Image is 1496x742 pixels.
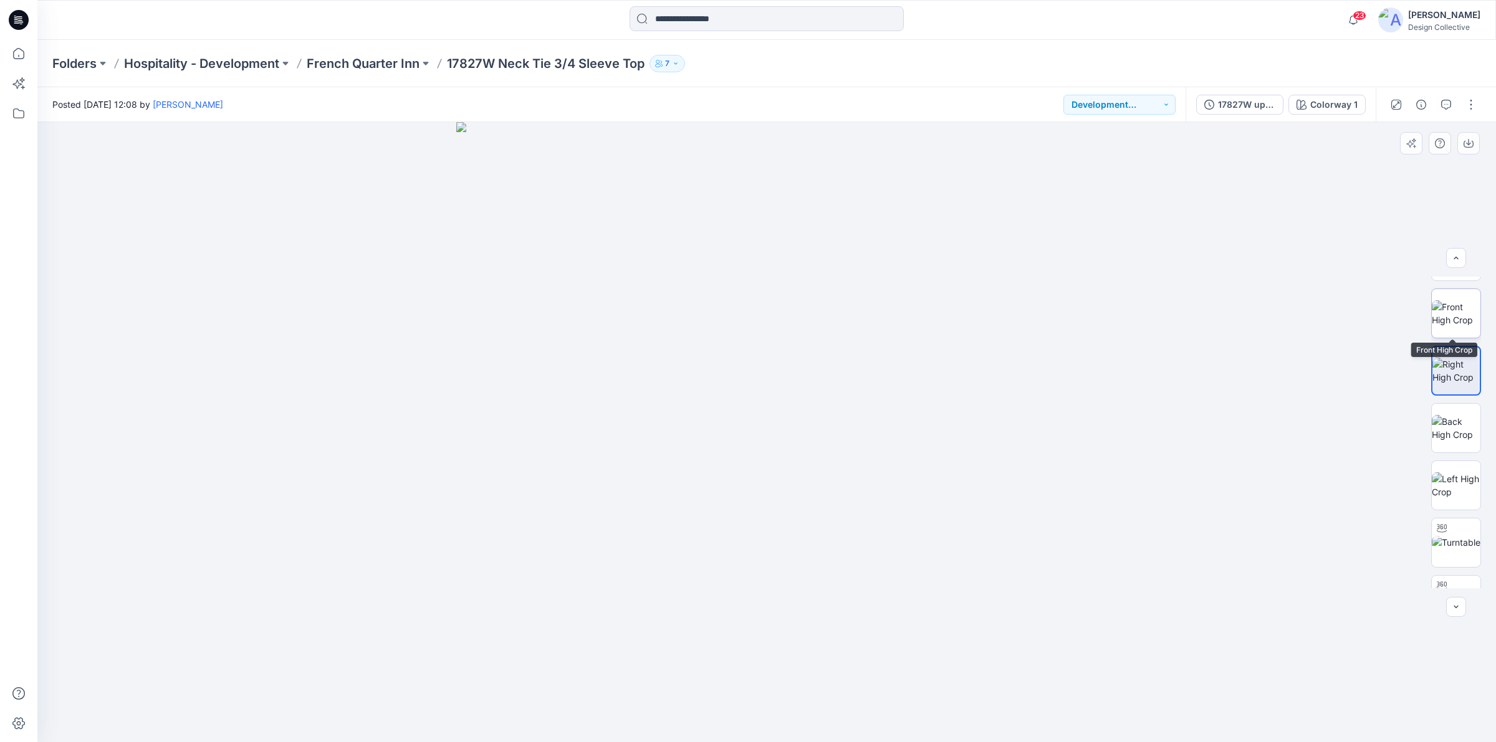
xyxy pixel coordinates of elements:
[1310,98,1358,112] div: Colorway 1
[1218,98,1275,112] div: 17827W upload to stylezone with tie
[1353,11,1366,21] span: 23
[650,55,685,72] button: 7
[307,55,420,72] a: French Quarter Inn
[1408,22,1480,32] div: Design Collective
[1432,300,1480,326] img: Front High Crop
[1196,95,1283,115] button: 17827W upload to stylezone with tie
[1432,415,1480,441] img: Back High Crop
[52,55,97,72] a: Folders
[1432,472,1480,498] img: Left High Crop
[456,122,1076,742] img: eyJhbGciOiJIUzI1NiIsImtpZCI6IjAiLCJzbHQiOiJzZXMiLCJ0eXAiOiJKV1QifQ.eyJkYXRhIjp7InR5cGUiOiJzdG9yYW...
[1411,95,1431,115] button: Details
[1432,358,1480,384] img: Right High Crop
[1378,7,1403,32] img: avatar
[1432,587,1480,613] img: Turntable Ghost
[665,57,669,70] p: 7
[52,98,223,111] span: Posted [DATE] 12:08 by
[124,55,279,72] a: Hospitality - Development
[1432,536,1480,549] img: Turntable
[1408,7,1480,22] div: [PERSON_NAME]
[447,55,645,72] p: 17827W Neck Tie 3/4 Sleeve Top
[153,99,223,110] a: [PERSON_NAME]
[1288,95,1366,115] button: Colorway 1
